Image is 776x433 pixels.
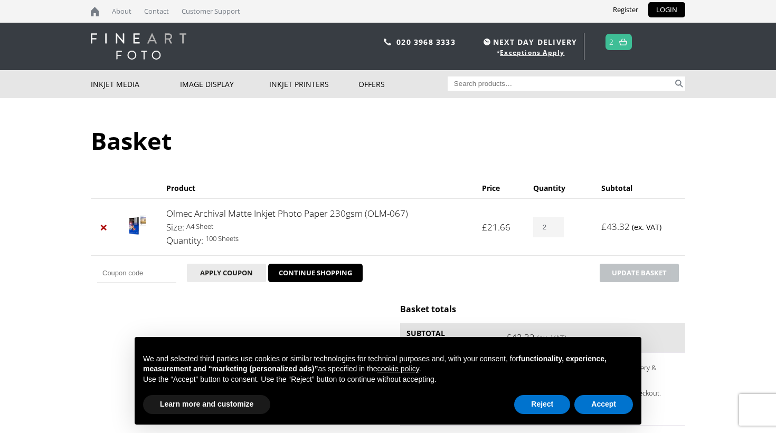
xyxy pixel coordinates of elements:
[187,264,266,282] button: Apply coupon
[396,37,456,47] a: 020 3968 3333
[482,221,487,233] span: £
[514,395,570,414] button: Reject
[97,264,176,283] input: Coupon code
[400,303,685,315] h2: Basket totals
[605,2,646,17] a: Register
[126,329,650,433] div: Notice
[595,178,685,198] th: Subtotal
[601,220,630,233] bdi: 43.32
[632,222,661,232] small: (ex. VAT)
[143,395,270,414] button: Learn more and customize
[609,34,614,50] a: 2
[166,233,469,245] p: 100 Sheets
[166,220,184,234] dt: Size:
[180,70,269,98] a: Image Display
[91,70,180,98] a: Inkjet Media
[160,178,476,198] th: Product
[384,39,391,45] img: phone.svg
[484,39,490,45] img: time.svg
[166,220,469,233] p: A4 Sheet
[482,221,510,233] bdi: 21.66
[527,178,595,198] th: Quantity
[166,207,408,219] a: Olmec Archival Matte Inkjet Photo Paper 230gsm (OLM-067)
[143,354,607,373] strong: functionality, experience, measurement and “marketing (personalized ads)”
[476,178,527,198] th: Price
[91,124,685,157] h1: Basket
[648,2,685,17] a: LOGIN
[377,364,419,373] a: cookie policy
[533,217,564,237] input: Product quantity
[400,323,500,353] th: Subtotal
[481,36,577,48] span: NEXT DAY DELIVERY
[601,220,607,233] span: £
[619,39,627,45] img: basket.svg
[143,354,633,374] p: We and selected third parties use cookies or similar technologies for technical purposes and, wit...
[166,234,203,247] dt: Quantity:
[673,76,685,91] button: Search
[268,264,363,283] a: CONTINUE SHOPPING
[574,395,633,414] button: Accept
[600,264,679,282] button: Update basket
[143,374,633,385] p: Use the “Accept” button to consent. Use the “Reject” button to continue without accepting.
[448,76,674,91] input: Search products…
[97,220,111,234] a: Remove Olmec Archival Matte Inkjet Photo Paper 230gsm (OLM-067) from basket
[129,215,146,236] img: Olmec Archival Matte Inkjet Photo Paper 230gsm (OLM-067)
[91,33,186,60] img: logo-white.svg
[269,70,358,98] a: Inkjet Printers
[358,70,448,98] a: Offers
[500,48,564,57] a: Exceptions Apply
